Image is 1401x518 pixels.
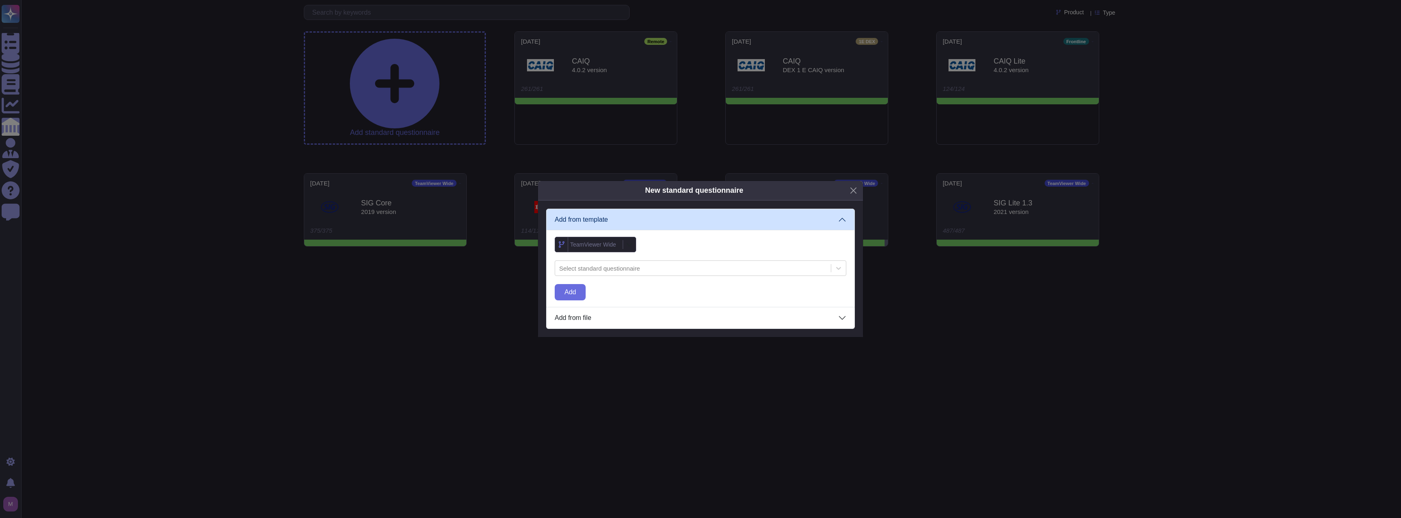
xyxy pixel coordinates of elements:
[645,185,743,196] div: New standard questionnaire
[547,307,854,328] button: Add from file
[564,289,576,295] span: Add
[570,242,616,247] div: TeamViewer Wide
[547,209,854,230] button: Add from template
[555,284,586,300] button: Add
[847,184,860,197] button: Close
